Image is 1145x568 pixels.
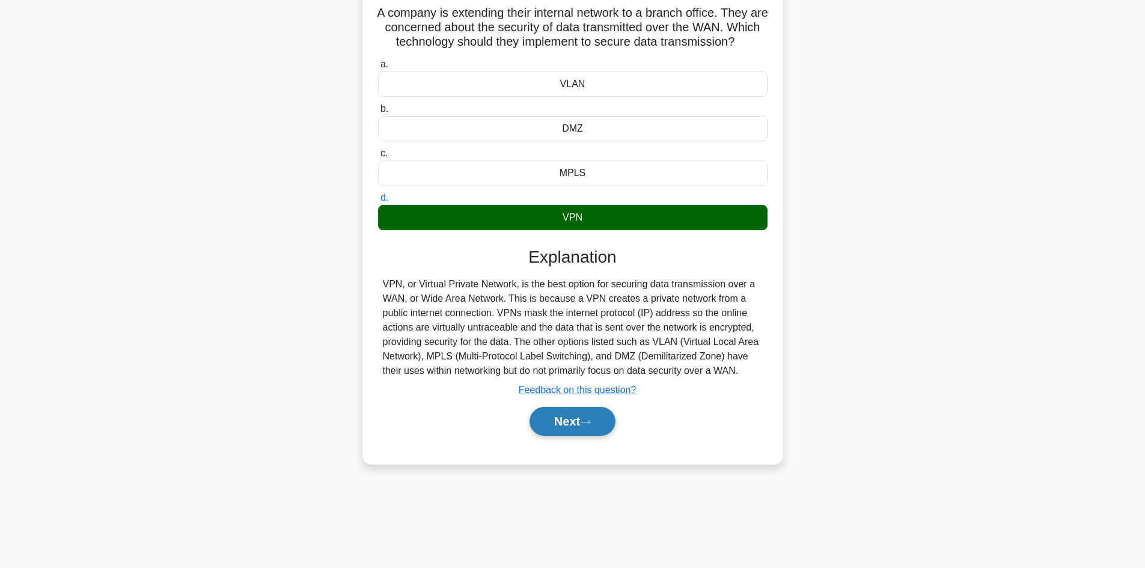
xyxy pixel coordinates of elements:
h3: Explanation [385,247,760,267]
div: VPN [378,205,768,230]
div: VPN, or Virtual Private Network, is the best option for securing data transmission over a WAN, or... [383,277,763,378]
div: VLAN [378,72,768,97]
div: DMZ [378,116,768,141]
h5: A company is extending their internal network to a branch office. They are concerned about the se... [377,5,769,50]
span: b. [380,103,388,114]
a: Feedback on this question? [519,385,637,395]
span: a. [380,59,388,69]
div: MPLS [378,160,768,186]
span: d. [380,192,388,203]
span: c. [380,148,388,158]
button: Next [530,407,615,436]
